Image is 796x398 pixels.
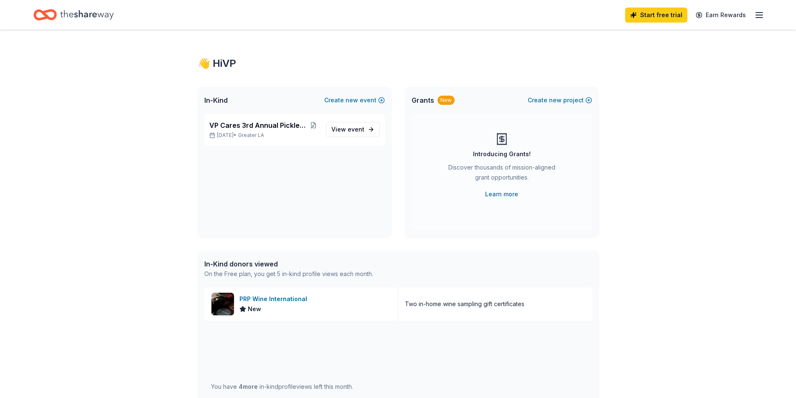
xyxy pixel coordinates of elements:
[405,299,524,309] div: Two in-home wine sampling gift certificates
[198,57,599,70] div: 👋 Hi VP
[209,132,319,139] p: [DATE] •
[346,95,358,105] span: new
[33,5,114,25] a: Home
[473,149,531,159] div: Introducing Grants!
[209,120,308,130] span: VP Cares 3rd Annual Pickleball Tournament
[348,126,364,133] span: event
[239,383,258,390] span: 4 more
[437,96,455,105] div: New
[204,95,228,105] span: In-Kind
[445,162,559,186] div: Discover thousands of mission-aligned grant opportunities.
[204,269,373,279] div: On the Free plan, you get 5 in-kind profile views each month.
[331,124,364,134] span: View
[412,95,434,105] span: Grants
[691,8,751,23] a: Earn Rewards
[239,294,310,304] div: PRP Wine International
[204,259,373,269] div: In-Kind donors viewed
[549,95,562,105] span: new
[528,95,592,105] button: Createnewproject
[238,132,264,139] span: Greater LA
[211,293,234,315] img: Image for PRP Wine International
[625,8,687,23] a: Start free trial
[326,122,380,137] a: View event
[324,95,385,105] button: Createnewevent
[485,189,518,199] a: Learn more
[248,304,261,314] span: New
[211,382,353,392] div: You have in-kind profile views left this month.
